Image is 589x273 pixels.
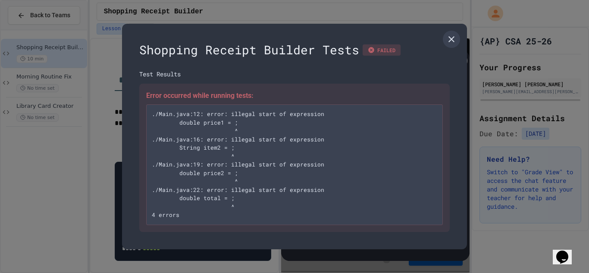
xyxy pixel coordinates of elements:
[363,44,401,56] div: FAILED
[146,104,443,225] pre: ./Main.java:12: error: illegal start of expression double price1 = ; ^ ./Main.java:16: error: ill...
[553,238,580,264] iframe: chat widget
[139,69,450,78] div: Test Results
[139,41,450,59] div: Shopping Receipt Builder Tests
[146,91,443,101] div: Error occurred while running tests:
